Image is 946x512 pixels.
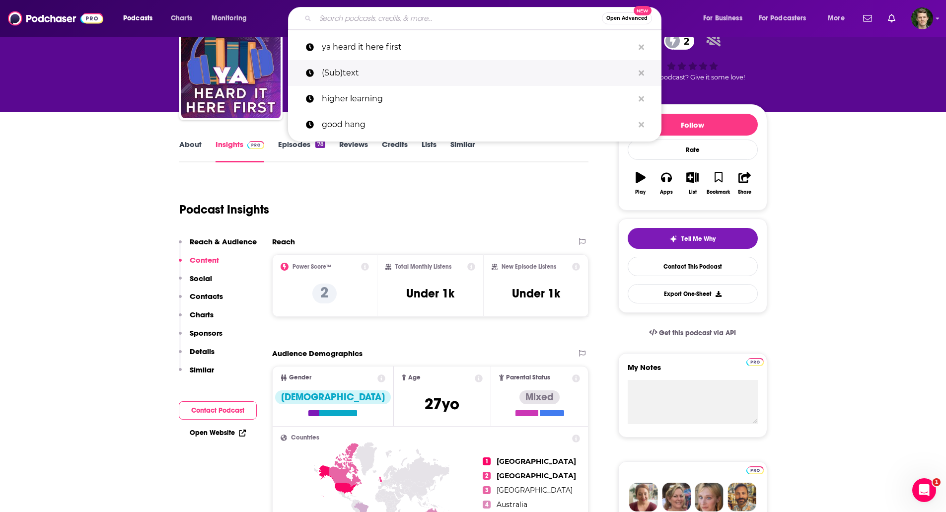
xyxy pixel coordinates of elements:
[689,189,697,195] div: List
[911,7,933,29] img: User Profile
[164,10,198,26] a: Charts
[884,10,899,27] a: Show notifications dropdown
[706,165,731,201] button: Bookmark
[752,10,821,26] button: open menu
[179,328,222,347] button: Sponsors
[288,86,661,112] a: higher learning
[606,16,648,21] span: Open Advanced
[628,114,758,136] button: Follow
[179,292,223,310] button: Contacts
[190,274,212,283] p: Social
[278,140,325,162] a: Episodes78
[912,478,936,502] iframe: Intercom live chat
[674,32,694,50] span: 2
[179,310,214,328] button: Charts
[297,7,671,30] div: Search podcasts, credits, & more...
[292,263,331,270] h2: Power Score™
[634,6,652,15] span: New
[635,189,646,195] div: Play
[272,237,295,246] h2: Reach
[664,32,694,50] a: 2
[190,237,257,246] p: Reach & Audience
[497,457,576,466] span: [GEOGRAPHIC_DATA]
[681,235,716,243] span: Tell Me Why
[322,34,634,60] p: ya heard it here first
[450,140,475,162] a: Similar
[628,228,758,249] button: tell me why sparkleTell Me Why
[288,60,661,86] a: (Sub)text
[483,472,491,480] span: 2
[275,390,391,404] div: [DEMOGRAPHIC_DATA]
[628,284,758,303] button: Export One-Sheet
[746,357,764,366] a: Pro website
[291,435,319,441] span: Countries
[171,11,192,25] span: Charts
[179,255,219,274] button: Content
[483,501,491,509] span: 4
[628,165,654,201] button: Play
[628,257,758,276] a: Contact This Podcast
[315,141,325,148] div: 78
[179,274,212,292] button: Social
[247,141,265,149] img: Podchaser Pro
[728,483,756,512] img: Jon Profile
[212,11,247,25] span: Monitoring
[483,486,491,494] span: 3
[506,374,550,381] span: Parental Status
[618,26,767,87] div: 2Good podcast? Give it some love!
[512,286,560,301] h3: Under 1k
[669,235,677,243] img: tell me why sparkle
[696,10,755,26] button: open menu
[679,165,705,201] button: List
[339,140,368,162] a: Reviews
[190,310,214,319] p: Charts
[190,292,223,301] p: Contacts
[288,34,661,60] a: ya heard it here first
[738,189,751,195] div: Share
[859,10,876,27] a: Show notifications dropdown
[629,483,658,512] img: Sydney Profile
[322,112,634,138] p: good hang
[911,7,933,29] button: Show profile menu
[288,112,661,138] a: good hang
[190,255,219,265] p: Content
[395,263,451,270] h2: Total Monthly Listens
[602,12,652,24] button: Open AdvancedNew
[746,358,764,366] img: Podchaser Pro
[205,10,260,26] button: open menu
[695,483,724,512] img: Jules Profile
[315,10,602,26] input: Search podcasts, credits, & more...
[759,11,806,25] span: For Podcasters
[628,140,758,160] div: Rate
[703,11,742,25] span: For Business
[641,73,745,81] span: Good podcast? Give it some love!
[190,365,214,374] p: Similar
[116,10,165,26] button: open menu
[272,349,363,358] h2: Audience Demographics
[190,429,246,437] a: Open Website
[660,189,673,195] div: Apps
[8,9,103,28] img: Podchaser - Follow, Share and Rate Podcasts
[483,457,491,465] span: 1
[179,237,257,255] button: Reach & Audience
[641,321,744,345] a: Get this podcast via API
[746,465,764,474] a: Pro website
[731,165,757,201] button: Share
[216,140,265,162] a: InsightsPodchaser Pro
[322,60,634,86] p: (Sub)text
[654,165,679,201] button: Apps
[179,365,214,383] button: Similar
[408,374,421,381] span: Age
[628,363,758,380] label: My Notes
[659,329,736,337] span: Get this podcast via API
[179,202,269,217] h1: Podcast Insights
[497,500,527,509] span: Australia
[179,401,257,420] button: Contact Podcast
[406,286,454,301] h3: Under 1k
[497,486,573,495] span: [GEOGRAPHIC_DATA]
[181,19,281,118] img: YA Heard It Here First
[179,347,215,365] button: Details
[322,86,634,112] p: higher learning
